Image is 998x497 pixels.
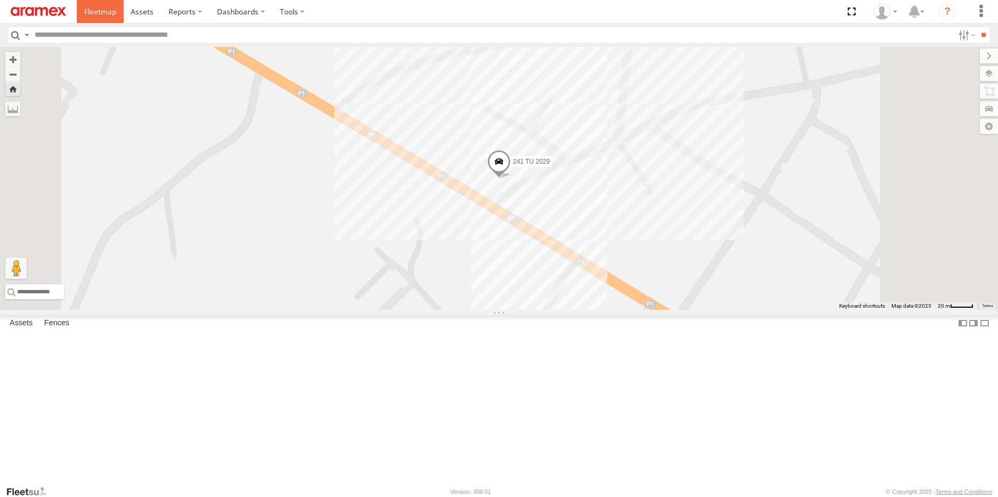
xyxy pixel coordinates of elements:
label: Hide Summary Table [979,315,990,331]
i: ? [939,3,956,20]
button: Keyboard shortcuts [839,302,885,310]
div: Version: 308.01 [450,488,491,495]
button: Drag Pegman onto the map to open Street View [5,258,27,279]
button: Zoom out [5,67,20,82]
label: Search Filter Options [954,27,977,43]
a: Terms (opens in new tab) [982,304,993,308]
span: Map data ©2025 [891,303,931,309]
label: Measure [5,101,20,116]
span: 241 TU 2029 [513,158,550,165]
label: Fences [39,316,75,331]
img: aramex-logo.svg [11,7,66,16]
span: 20 m [938,303,950,309]
button: Zoom Home [5,82,20,96]
label: Dock Summary Table to the Left [957,315,968,331]
label: Assets [4,316,38,331]
button: Zoom in [5,52,20,67]
button: Map Scale: 20 m per 40 pixels [935,302,977,310]
div: Walid Bakkar [870,4,901,20]
a: Visit our Website [6,486,55,497]
label: Dock Summary Table to the Right [968,315,979,331]
label: Map Settings [980,119,998,134]
a: Terms and Conditions [936,488,992,495]
div: © Copyright 2025 - [886,488,992,495]
label: Search Query [22,27,31,43]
